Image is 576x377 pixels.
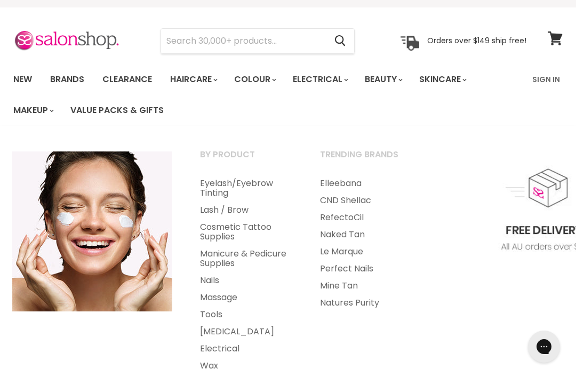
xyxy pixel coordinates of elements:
a: Wax [187,357,305,374]
a: New [5,68,40,91]
a: RefectoCil [307,209,425,226]
a: Eyelash/Eyebrow Tinting [187,175,305,202]
a: Skincare [411,68,473,91]
ul: Main menu [5,64,526,126]
a: Naked Tan [307,226,425,243]
button: Search [326,29,354,53]
a: Nails [187,272,305,289]
a: Lash / Brow [187,202,305,219]
p: Orders over $149 ship free! [427,36,526,45]
a: Trending Brands [307,146,425,173]
a: Tools [187,306,305,323]
a: Colour [226,68,283,91]
ul: Main menu [187,175,305,374]
a: Haircare [162,68,224,91]
ul: Main menu [307,175,425,311]
a: Massage [187,289,305,306]
a: Cosmetic Tattoo Supplies [187,219,305,245]
input: Search [161,29,326,53]
form: Product [161,28,355,54]
a: Value Packs & Gifts [62,99,172,122]
a: Elleebana [307,175,425,192]
a: Perfect Nails [307,260,425,277]
a: Manicure & Pedicure Supplies [187,245,305,272]
a: Electrical [187,340,305,357]
a: By Product [187,146,305,173]
a: Clearance [94,68,160,91]
a: Mine Tan [307,277,425,294]
a: Brands [42,68,92,91]
a: Electrical [285,68,355,91]
a: Sign In [526,68,566,91]
a: [MEDICAL_DATA] [187,323,305,340]
a: Beauty [357,68,409,91]
a: CND Shellac [307,192,425,209]
iframe: Gorgias live chat messenger [523,327,565,366]
a: Natures Purity [307,294,425,311]
a: Makeup [5,99,60,122]
a: Le Marque [307,243,425,260]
